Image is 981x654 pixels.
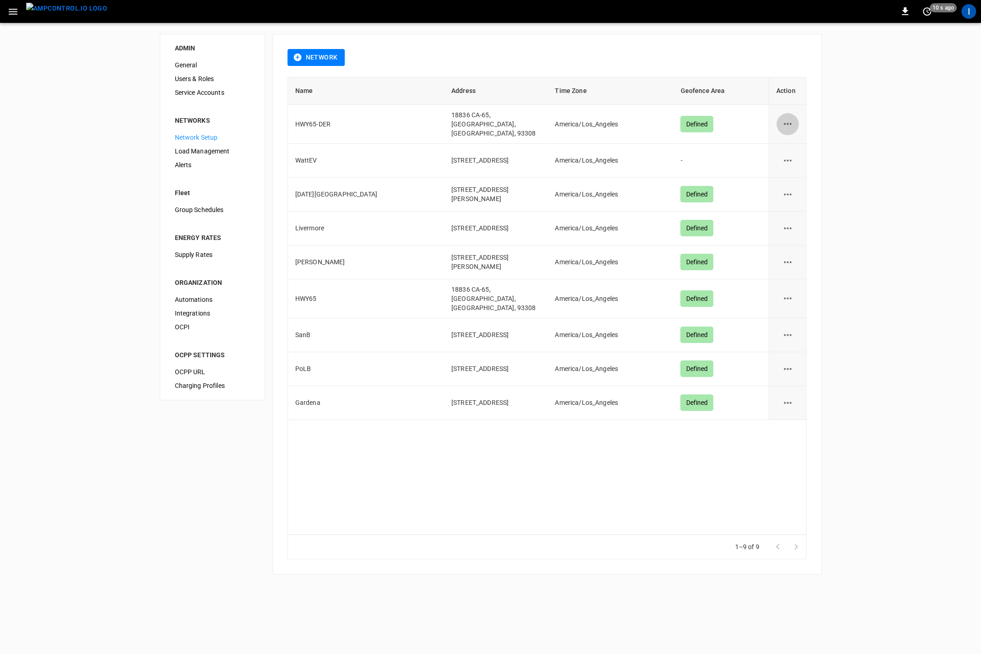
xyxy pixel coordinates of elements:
div: ORGANIZATION [175,278,250,287]
span: Alerts [175,160,250,170]
div: Defined [680,220,713,236]
div: Defined [680,360,713,377]
button: network options [776,113,799,135]
span: Group Schedules [175,205,250,215]
th: Name [288,77,444,105]
td: Gardena [288,386,444,420]
img: ampcontrol.io logo [26,3,107,14]
div: Load Management [168,144,257,158]
span: Integrations [175,309,250,318]
td: PoLB [288,352,444,386]
button: network options [776,324,799,346]
div: Alerts [168,158,257,172]
th: Address [444,77,547,105]
span: Service Accounts [175,88,250,98]
td: [STREET_ADDRESS] [444,318,547,352]
div: Fleet [175,188,250,197]
div: Group Schedules [168,203,257,217]
div: Defined [680,327,713,343]
div: Automations [168,293,257,306]
button: network options [776,358,799,380]
td: [STREET_ADDRESS] [444,144,547,178]
div: ENERGY RATES [175,233,250,242]
span: OCPP URL [175,367,250,377]
span: OCPI [175,322,250,332]
div: profile-icon [961,4,976,19]
div: Integrations [168,306,257,320]
button: set refresh interval [920,4,934,19]
span: Automations [175,295,250,305]
td: America/Los_Angeles [547,144,673,178]
th: Geofence Area [673,77,768,105]
td: [STREET_ADDRESS][PERSON_NAME] [444,245,547,279]
div: Charging Profiles [168,379,257,392]
p: 1–9 of 9 [735,542,759,551]
div: OCPP URL [168,365,257,379]
div: Supply Rates [168,248,257,262]
th: Time Zone [547,77,673,105]
button: network options [776,287,799,310]
div: OCPP SETTINGS [175,350,250,360]
div: Defined [680,290,713,307]
div: Service Accounts [168,86,257,99]
td: HWY65-DER [288,105,444,144]
div: Defined [680,116,713,132]
span: 10 s ago [930,3,957,12]
td: Livermore [288,212,444,245]
td: America/Los_Angeles [547,386,673,420]
td: 18836 CA-65, [GEOGRAPHIC_DATA], [GEOGRAPHIC_DATA], 93308 [444,105,547,144]
div: Network Setup [168,131,257,144]
div: Defined [680,186,713,202]
button: network options [776,392,799,414]
span: Users & Roles [175,74,250,84]
div: ADMIN [175,44,250,53]
span: Load Management [175,147,250,156]
table: networks-table [288,77,806,420]
td: America/Los_Angeles [547,318,673,352]
span: Network Setup [175,133,250,142]
td: America/Los_Angeles [547,105,673,144]
div: General [168,58,257,72]
td: WattEV [288,144,444,178]
td: America/Los_Angeles [547,352,673,386]
td: America/Los_Angeles [547,279,673,318]
th: Action [769,77,806,105]
div: Users & Roles [168,72,257,86]
button: Network [287,49,345,66]
td: [STREET_ADDRESS] [444,386,547,420]
td: HWY65 [288,279,444,318]
td: [STREET_ADDRESS][PERSON_NAME] [444,178,547,212]
td: [DATE][GEOGRAPHIC_DATA] [288,178,444,212]
span: Supply Rates [175,250,250,260]
td: [PERSON_NAME] [288,245,444,279]
td: America/Los_Angeles [547,178,673,212]
td: 18836 CA-65, [GEOGRAPHIC_DATA], [GEOGRAPHIC_DATA], 93308 [444,279,547,318]
td: [STREET_ADDRESS] [444,352,547,386]
td: America/Los_Angeles [547,245,673,279]
div: OCPI [168,320,257,334]
div: Defined [680,254,713,270]
span: Charging Profiles [175,381,250,391]
span: General [175,60,250,70]
div: - [680,156,761,165]
div: Defined [680,394,713,411]
button: network options [776,217,799,240]
td: SanB [288,318,444,352]
div: NETWORKS [175,116,250,125]
button: network options [776,149,799,172]
button: network options [776,251,799,273]
td: America/Los_Angeles [547,212,673,245]
button: network options [776,183,799,206]
td: [STREET_ADDRESS] [444,212,547,245]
